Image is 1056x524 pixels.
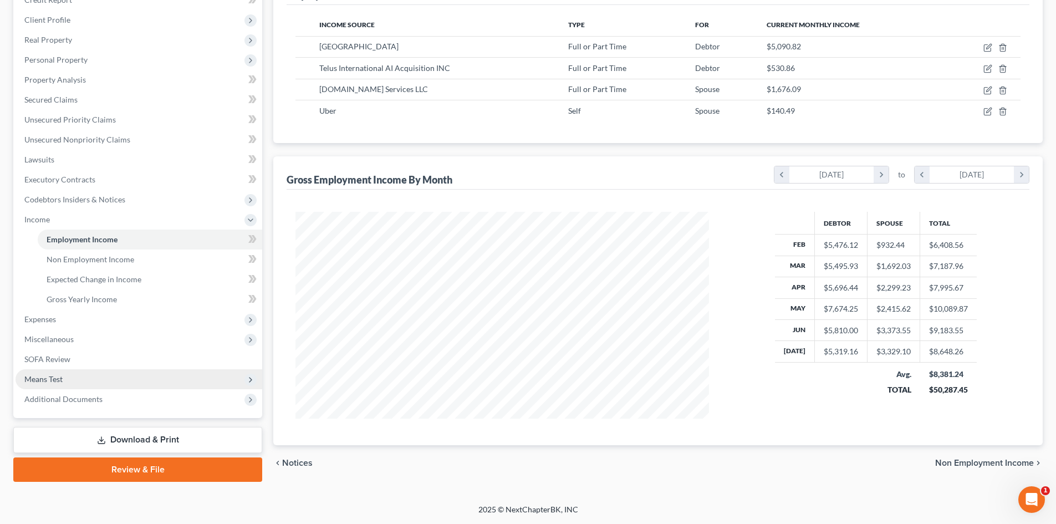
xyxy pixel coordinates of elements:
[24,115,116,124] span: Unsecured Priority Claims
[13,457,262,482] a: Review & File
[767,84,801,94] span: $1,676.09
[695,21,709,29] span: For
[898,169,905,180] span: to
[935,459,1043,467] button: Non Employment Income chevron_right
[16,170,262,190] a: Executory Contracts
[1034,459,1043,467] i: chevron_right
[920,341,977,362] td: $8,648.26
[24,394,103,404] span: Additional Documents
[824,325,858,336] div: $5,810.00
[319,42,399,51] span: [GEOGRAPHIC_DATA]
[16,110,262,130] a: Unsecured Priority Claims
[24,135,130,144] span: Unsecured Nonpriority Claims
[876,303,911,314] div: $2,415.62
[1041,486,1050,495] span: 1
[876,325,911,336] div: $3,373.55
[16,70,262,90] a: Property Analysis
[212,504,844,524] div: 2025 © NextChapterBK, INC
[287,173,452,186] div: Gross Employment Income By Month
[920,235,977,256] td: $6,408.56
[16,150,262,170] a: Lawsuits
[24,55,88,64] span: Personal Property
[319,21,375,29] span: Income Source
[920,256,977,277] td: $7,187.96
[24,354,70,364] span: SOFA Review
[929,384,968,395] div: $50,287.45
[568,84,626,94] span: Full or Part Time
[47,294,117,304] span: Gross Yearly Income
[935,459,1034,467] span: Non Employment Income
[789,166,874,183] div: [DATE]
[568,106,581,115] span: Self
[915,166,930,183] i: chevron_left
[38,289,262,309] a: Gross Yearly Income
[38,250,262,269] a: Non Employment Income
[767,21,860,29] span: Current Monthly Income
[24,15,70,24] span: Client Profile
[874,166,889,183] i: chevron_right
[1018,486,1045,513] iframe: Intercom live chat
[868,212,920,234] th: Spouse
[775,298,815,319] th: May
[876,384,911,395] div: TOTAL
[695,42,720,51] span: Debtor
[876,346,911,357] div: $3,329.10
[47,255,134,264] span: Non Employment Income
[24,195,125,204] span: Codebtors Insiders & Notices
[24,374,63,384] span: Means Test
[775,341,815,362] th: [DATE]
[47,235,118,244] span: Employment Income
[767,63,795,73] span: $530.86
[775,256,815,277] th: Mar
[876,240,911,251] div: $932.44
[695,84,720,94] span: Spouse
[876,282,911,293] div: $2,299.23
[876,369,911,380] div: Avg.
[24,35,72,44] span: Real Property
[16,90,262,110] a: Secured Claims
[1014,166,1029,183] i: chevron_right
[24,75,86,84] span: Property Analysis
[24,95,78,104] span: Secured Claims
[774,166,789,183] i: chevron_left
[568,63,626,73] span: Full or Part Time
[824,346,858,357] div: $5,319.16
[767,42,801,51] span: $5,090.82
[24,155,54,164] span: Lawsuits
[775,320,815,341] th: Jun
[775,235,815,256] th: Feb
[319,106,336,115] span: Uber
[695,63,720,73] span: Debtor
[568,21,585,29] span: Type
[16,349,262,369] a: SOFA Review
[24,175,95,184] span: Executory Contracts
[273,459,313,467] button: chevron_left Notices
[824,240,858,251] div: $5,476.12
[38,230,262,250] a: Employment Income
[920,298,977,319] td: $10,089.87
[929,369,968,380] div: $8,381.24
[282,459,313,467] span: Notices
[16,130,262,150] a: Unsecured Nonpriority Claims
[775,277,815,298] th: Apr
[815,212,868,234] th: Debtor
[920,277,977,298] td: $7,995.67
[876,261,911,272] div: $1,692.03
[24,334,74,344] span: Miscellaneous
[920,320,977,341] td: $9,183.55
[273,459,282,467] i: chevron_left
[568,42,626,51] span: Full or Part Time
[920,212,977,234] th: Total
[24,314,56,324] span: Expenses
[13,427,262,453] a: Download & Print
[695,106,720,115] span: Spouse
[824,282,858,293] div: $5,696.44
[38,269,262,289] a: Expected Change in Income
[824,261,858,272] div: $5,495.93
[824,303,858,314] div: $7,674.25
[319,84,428,94] span: [DOMAIN_NAME] Services LLC
[47,274,141,284] span: Expected Change in Income
[767,106,795,115] span: $140.49
[930,166,1014,183] div: [DATE]
[319,63,450,73] span: Telus International AI Acquisition INC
